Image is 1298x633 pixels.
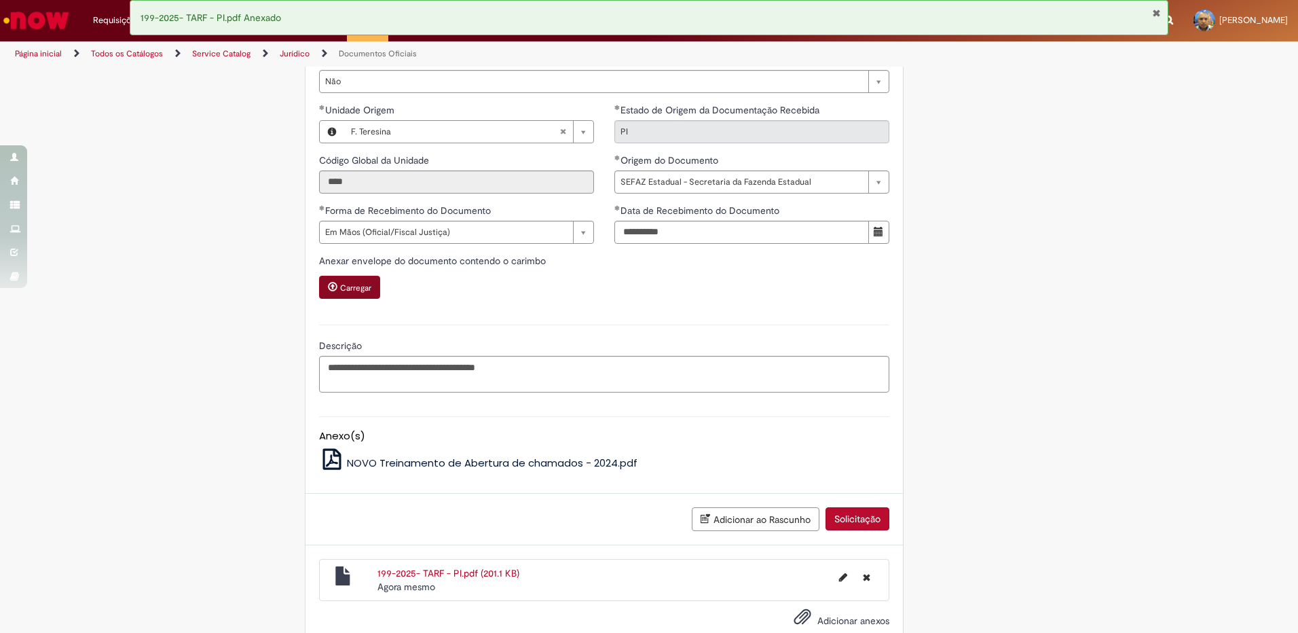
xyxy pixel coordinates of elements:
span: SEFAZ Estadual - Secretaria da Fazenda Estadual [620,171,861,193]
span: Obrigatório Preenchido [319,105,325,110]
button: Fechar Notificação [1152,7,1161,18]
button: Solicitação [826,507,889,530]
button: Editar nome de arquivo 199-2025- TARF - PI.pdf [831,566,855,588]
button: Carregar anexo de Anexar envelope do documento contendo o carimbo [319,276,380,299]
input: Código Global da Unidade [319,170,594,194]
label: Somente leitura - Código Global da Unidade [319,153,432,167]
a: F. TeresinaLimpar campo Unidade Origem [344,121,593,143]
span: Agora mesmo [377,581,435,593]
span: É um novo processo?(citação) [325,54,454,66]
a: NOVO Treinamento de Abertura de chamados - 2024.pdf [319,456,638,470]
span: PI [620,121,861,143]
time: 29/09/2025 17:07:07 [377,581,435,593]
small: Carregar [340,283,371,293]
span: Obrigatório Preenchido [614,205,620,211]
button: Excluir 199-2025- TARF - PI.pdf [855,566,878,588]
span: Requisições [93,14,141,27]
span: Forma de Recebimento do Documento [325,204,494,217]
span: Obrigatório Preenchido [614,155,620,160]
span: Unidade Origem [325,104,397,116]
textarea: Descrição [319,356,889,393]
button: Unidade Origem, Visualizar este registro F. Teresina [320,121,344,143]
h5: Anexo(s) [319,431,889,442]
a: Documentos Oficiais [339,48,417,59]
span: [PERSON_NAME] [1219,14,1288,26]
span: Descrição [319,340,365,352]
span: Origem do Documento [620,154,721,166]
a: Todos os Catálogos [91,48,163,59]
span: Somente leitura - Código Global da Unidade [319,154,432,166]
span: Obrigatório Preenchido [319,205,325,211]
span: Anexar envelope do documento contendo o carimbo [319,255,549,267]
button: Mostrar calendário para Data de Recebimento do Documento [868,221,889,244]
a: Jurídico [280,48,310,59]
span: Obrigatório Preenchido [614,105,620,110]
span: NOVO Treinamento de Abertura de chamados - 2024.pdf [347,456,637,470]
ul: Trilhas de página [10,41,855,67]
abbr: Limpar campo Unidade Origem [553,121,573,143]
span: Não [325,71,861,92]
span: Adicionar anexos [817,615,889,627]
input: Data de Recebimento do Documento 29 September 2025 Monday [614,221,869,244]
button: Adicionar ao Rascunho [692,507,819,531]
span: Data de Recebimento do Documento [620,204,782,217]
img: ServiceNow [1,7,71,34]
span: F. Teresina [351,121,559,143]
span: 199-2025- TARF - PI.pdf Anexado [141,12,281,24]
a: 199-2025- TARF - PI.pdf (201.1 KB) [377,567,519,579]
span: Em Mãos (Oficial/Fiscal Justiça) [325,221,566,243]
label: Somente leitura - Estado de Origem da Documentação Recebida [614,103,822,117]
a: Página inicial [15,48,62,59]
span: Somente leitura - Estado de Origem da Documentação Recebida [620,104,822,116]
a: Service Catalog [192,48,251,59]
